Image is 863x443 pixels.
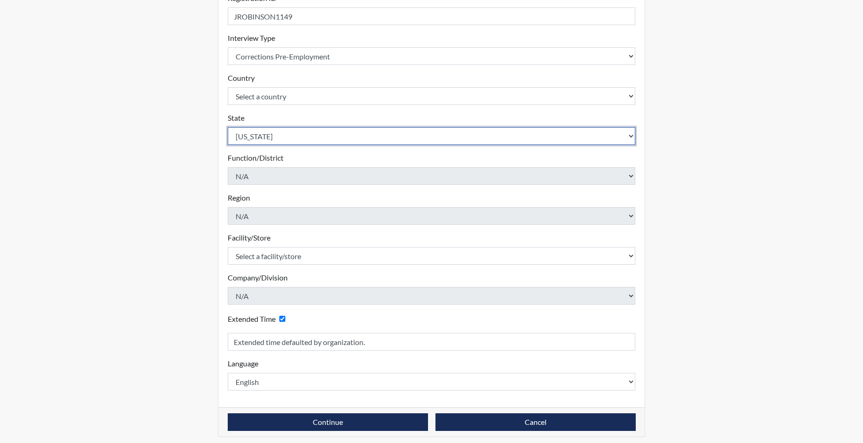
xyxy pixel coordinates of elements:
[435,413,636,431] button: Cancel
[228,333,636,351] input: Reason for Extension
[228,72,255,84] label: Country
[228,272,288,283] label: Company/Division
[228,313,276,325] label: Extended Time
[228,232,270,243] label: Facility/Store
[228,312,289,326] div: Checking this box will provide the interviewee with an accomodation of extra time to answer each ...
[228,33,275,44] label: Interview Type
[228,152,283,163] label: Function/District
[228,192,250,203] label: Region
[228,112,244,124] label: State
[228,413,428,431] button: Continue
[228,358,258,369] label: Language
[228,7,636,25] input: Insert a Registration ID, which needs to be a unique alphanumeric value for each interviewee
